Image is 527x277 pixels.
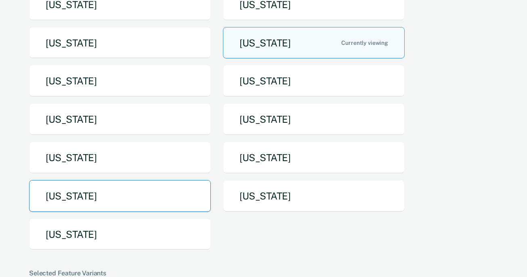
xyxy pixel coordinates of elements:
button: [US_STATE] [29,218,211,250]
button: [US_STATE] [29,142,211,174]
button: [US_STATE] [29,103,211,135]
button: [US_STATE] [223,142,405,174]
button: [US_STATE] [29,180,211,212]
button: [US_STATE] [223,103,405,135]
button: [US_STATE] [223,65,405,97]
button: [US_STATE] [223,27,405,59]
div: Selected Feature Variants [29,269,495,277]
button: [US_STATE] [29,65,211,97]
button: [US_STATE] [223,180,405,212]
button: [US_STATE] [29,27,211,59]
